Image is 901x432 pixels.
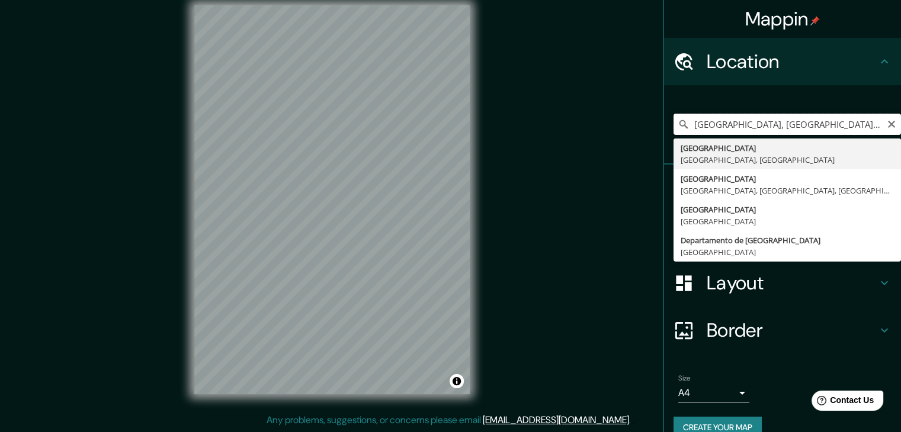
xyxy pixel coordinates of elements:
[681,154,894,166] div: [GEOGRAPHIC_DATA], [GEOGRAPHIC_DATA]
[796,386,888,419] iframe: Help widget launcher
[681,246,894,258] div: [GEOGRAPHIC_DATA]
[745,7,820,31] h4: Mappin
[664,212,901,259] div: Style
[707,318,877,342] h4: Border
[681,142,894,154] div: [GEOGRAPHIC_DATA]
[664,165,901,212] div: Pins
[681,204,894,215] div: [GEOGRAPHIC_DATA]
[450,374,464,388] button: Toggle attribution
[681,185,894,196] div: [GEOGRAPHIC_DATA], [GEOGRAPHIC_DATA], [GEOGRAPHIC_DATA]
[678,373,691,383] label: Size
[633,413,635,427] div: .
[483,414,629,426] a: [EMAIL_ADDRESS][DOMAIN_NAME]
[810,16,820,25] img: pin-icon.png
[664,307,901,354] div: Border
[707,50,877,73] h4: Location
[664,38,901,85] div: Location
[267,413,631,427] p: Any problems, suggestions, or concerns please email .
[678,383,749,402] div: A4
[887,118,896,129] button: Clear
[664,259,901,307] div: Layout
[681,234,894,246] div: Departamento de [GEOGRAPHIC_DATA]
[681,173,894,185] div: [GEOGRAPHIC_DATA]
[631,413,633,427] div: .
[707,271,877,295] h4: Layout
[194,5,470,394] canvas: Map
[674,114,901,135] input: Pick your city or area
[681,215,894,227] div: [GEOGRAPHIC_DATA]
